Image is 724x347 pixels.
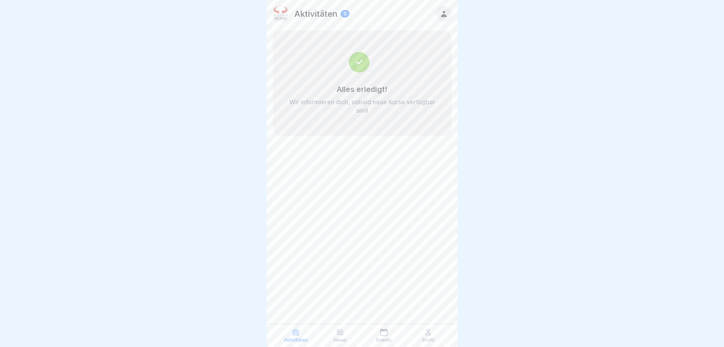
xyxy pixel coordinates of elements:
p: Aktivitäten [294,9,337,19]
p: News [334,337,347,343]
p: Profil [422,337,434,343]
p: Wir informieren dich, sobald neue Kurse verfügbar sind [288,98,436,115]
img: completed.svg [349,52,375,73]
div: 0 [340,10,350,18]
p: Alles erledigt! [337,85,387,94]
p: Events [376,337,392,343]
img: vyjpw951skg073owmonln6kd.png [273,6,288,21]
p: Aktivitäten [284,337,308,343]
